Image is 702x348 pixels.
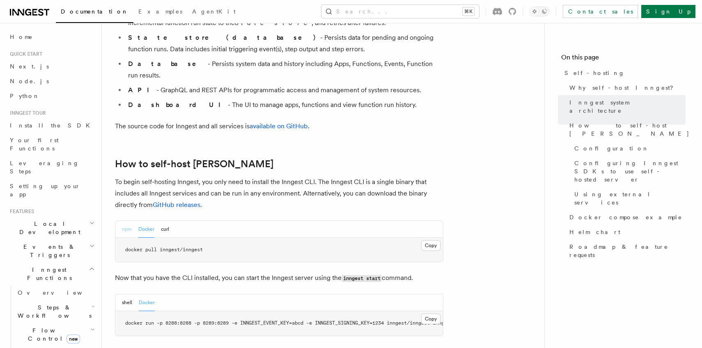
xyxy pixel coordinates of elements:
[7,89,96,103] a: Python
[115,176,443,211] p: To begin self-hosting Inngest, you only need to install the Inngest CLI. The Inngest CLI is a sin...
[7,74,96,89] a: Node.js
[7,133,96,156] a: Your first Functions
[571,156,686,187] a: Configuring Inngest SDKs to use self-hosted server
[7,239,96,262] button: Events & Triggers
[235,19,312,27] em: State store
[7,243,89,259] span: Events & Triggers
[566,95,686,118] a: Inngest system architecture
[566,239,686,262] a: Roadmap & feature requests
[161,221,169,238] button: curl
[128,60,208,68] strong: Database
[569,228,620,236] span: Helm chart
[7,179,96,202] a: Setting up your app
[563,5,638,18] a: Contact sales
[14,326,90,343] span: Flow Control
[10,33,33,41] span: Home
[566,118,686,141] a: How to self-host [PERSON_NAME]
[56,2,133,23] a: Documentation
[128,101,228,109] strong: Dashboard UI
[7,118,96,133] a: Install the SDK
[14,323,96,346] button: Flow Controlnew
[7,30,96,44] a: Home
[10,137,59,152] span: Your first Functions
[115,121,443,132] p: The source code for Inngest and all services is .
[138,8,182,15] span: Examples
[125,247,203,252] span: docker pull inngest/inngest
[10,93,40,99] span: Python
[10,122,95,129] span: Install the SDK
[7,110,46,116] span: Inngest tour
[10,183,80,198] span: Setting up your app
[115,272,443,284] p: Now that you have the CLI installed, you can start the Inngest server using the command.
[122,221,132,238] button: npm
[126,99,443,111] li: - The UI to manage apps, functions and view function run history.
[564,69,625,77] span: Self-hosting
[569,98,686,115] span: Inngest system architecture
[122,294,132,311] button: shell
[10,160,79,175] span: Leveraging Steps
[187,2,241,22] a: AgentKit
[321,5,479,18] button: Search...⌘K
[128,34,320,41] strong: State store (database)
[574,144,649,152] span: Configuration
[125,320,470,326] span: docker run -p 8288:8288 -p 8289:8289 -e INNGEST_EVENT_KEY=abcd -e INNGEST_SIGNING_KEY=1234 innges...
[18,289,102,296] span: Overview
[10,78,49,84] span: Node.js
[421,240,440,251] button: Copy
[250,122,308,130] a: available on GitHub
[67,334,80,343] span: new
[7,220,89,236] span: Local Development
[561,52,686,66] h4: On this page
[530,7,549,16] button: Toggle dark mode
[7,156,96,179] a: Leveraging Steps
[138,221,154,238] button: Docker
[574,159,686,184] span: Configuring Inngest SDKs to use self-hosted server
[561,66,686,80] a: Self-hosting
[192,8,236,15] span: AgentKit
[569,84,679,92] span: Why self-host Inngest?
[7,266,89,282] span: Inngest Functions
[14,285,96,300] a: Overview
[126,32,443,55] li: - Persists data for pending and ongoing function runs. Data includes initial triggering event(s),...
[10,63,49,70] span: Next.js
[126,84,443,96] li: - GraphQL and REST APIs for programmatic access and management of system resources.
[61,8,128,15] span: Documentation
[7,208,34,215] span: Features
[463,7,474,16] kbd: ⌘K
[569,121,690,138] span: How to self-host [PERSON_NAME]
[421,314,440,324] button: Copy
[641,5,695,18] a: Sign Up
[571,141,686,156] a: Configuration
[153,201,200,209] a: GitHub releases
[574,190,686,207] span: Using external services
[566,210,686,225] a: Docker compose example
[569,213,682,221] span: Docker compose example
[7,262,96,285] button: Inngest Functions
[571,187,686,210] a: Using external services
[139,294,155,311] button: Docker
[566,80,686,95] a: Why self-host Inngest?
[7,51,42,57] span: Quick start
[566,225,686,239] a: Helm chart
[133,2,187,22] a: Examples
[14,303,92,320] span: Steps & Workflows
[115,158,273,170] a: How to self-host [PERSON_NAME]
[14,300,96,323] button: Steps & Workflows
[569,243,686,259] span: Roadmap & feature requests
[342,275,382,282] code: inngest start
[128,86,156,94] strong: API
[7,216,96,239] button: Local Development
[126,58,443,81] li: - Persists system data and history including Apps, Functions, Events, Function run results.
[7,59,96,74] a: Next.js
